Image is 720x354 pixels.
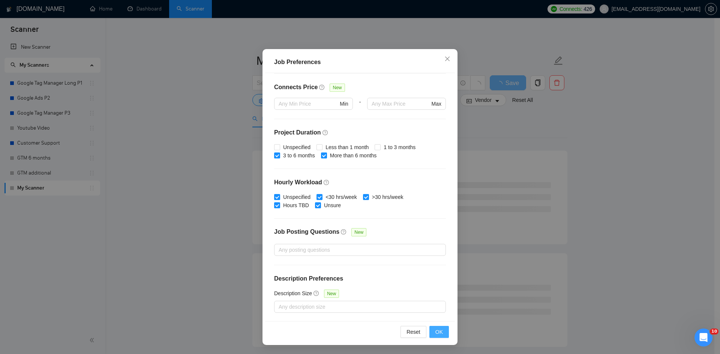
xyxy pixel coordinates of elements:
[330,84,345,92] span: New
[694,329,712,347] iframe: Intercom live chat
[444,56,450,62] span: close
[279,100,338,108] input: Any Min Price
[322,143,372,151] span: Less than 1 month
[274,58,446,67] div: Job Preferences
[435,328,443,336] span: OK
[710,329,718,335] span: 10
[324,290,339,298] span: New
[274,128,446,137] h4: Project Duration
[437,49,457,69] button: Close
[432,100,441,108] span: Max
[280,151,318,160] span: 3 to 6 months
[280,193,313,201] span: Unspecified
[319,84,325,90] span: question-circle
[322,193,360,201] span: <30 hrs/week
[274,178,446,187] h4: Hourly Workload
[280,201,312,209] span: Hours TBD
[324,179,330,185] span: question-circle
[406,328,420,336] span: Reset
[340,100,348,108] span: Min
[321,201,344,209] span: Unsure
[274,227,339,236] h4: Job Posting Questions
[274,83,318,92] h4: Connects Price
[369,193,406,201] span: >30 hrs/week
[274,274,446,283] h4: Description Preferences
[429,326,449,338] button: OK
[274,289,312,297] h5: Description Size
[327,151,380,160] span: More than 6 months
[313,290,319,296] span: question-circle
[381,143,418,151] span: 1 to 3 months
[322,130,328,136] span: question-circle
[280,143,313,151] span: Unspecified
[351,228,366,236] span: New
[400,326,426,338] button: Reset
[372,100,430,108] input: Any Max Price
[341,229,347,235] span: question-circle
[353,98,367,119] div: -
